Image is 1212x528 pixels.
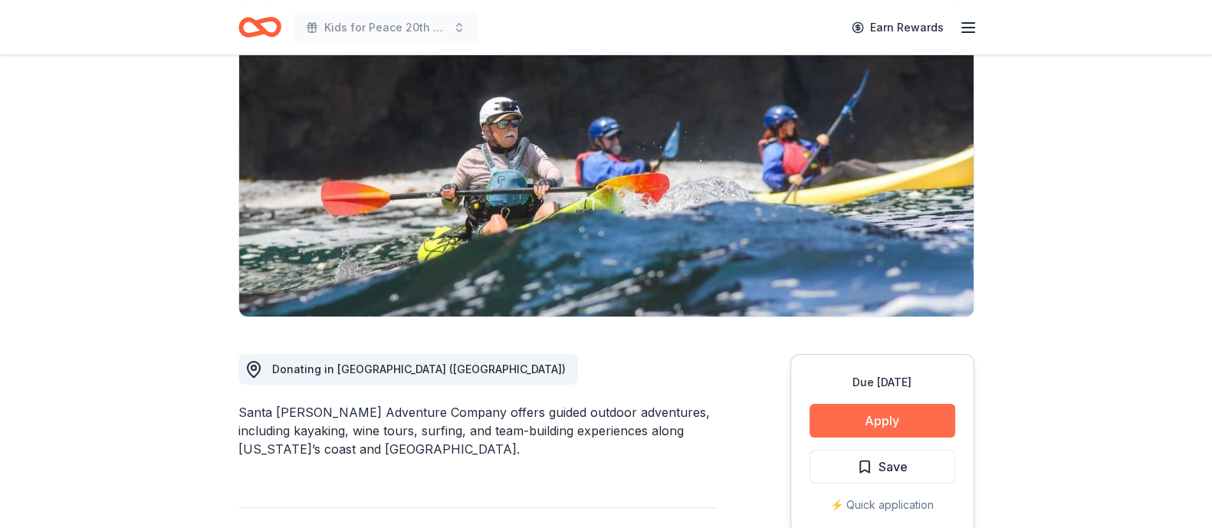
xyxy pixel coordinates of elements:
button: Apply [810,404,955,438]
button: Kids for Peace 20th Anniversary Gala [294,12,478,43]
span: Kids for Peace 20th Anniversary Gala [324,18,447,37]
a: Earn Rewards [842,14,953,41]
div: ⚡️ Quick application [810,496,955,514]
div: Due [DATE] [810,373,955,392]
a: Home [238,9,281,45]
img: Image for Santa Barbara Adventure Company [239,24,974,316]
span: Save [879,457,908,477]
span: Donating in [GEOGRAPHIC_DATA] ([GEOGRAPHIC_DATA]) [272,362,566,376]
button: Save [810,450,955,484]
div: Santa [PERSON_NAME] Adventure Company offers guided outdoor adventures, including kayaking, wine ... [238,403,717,458]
